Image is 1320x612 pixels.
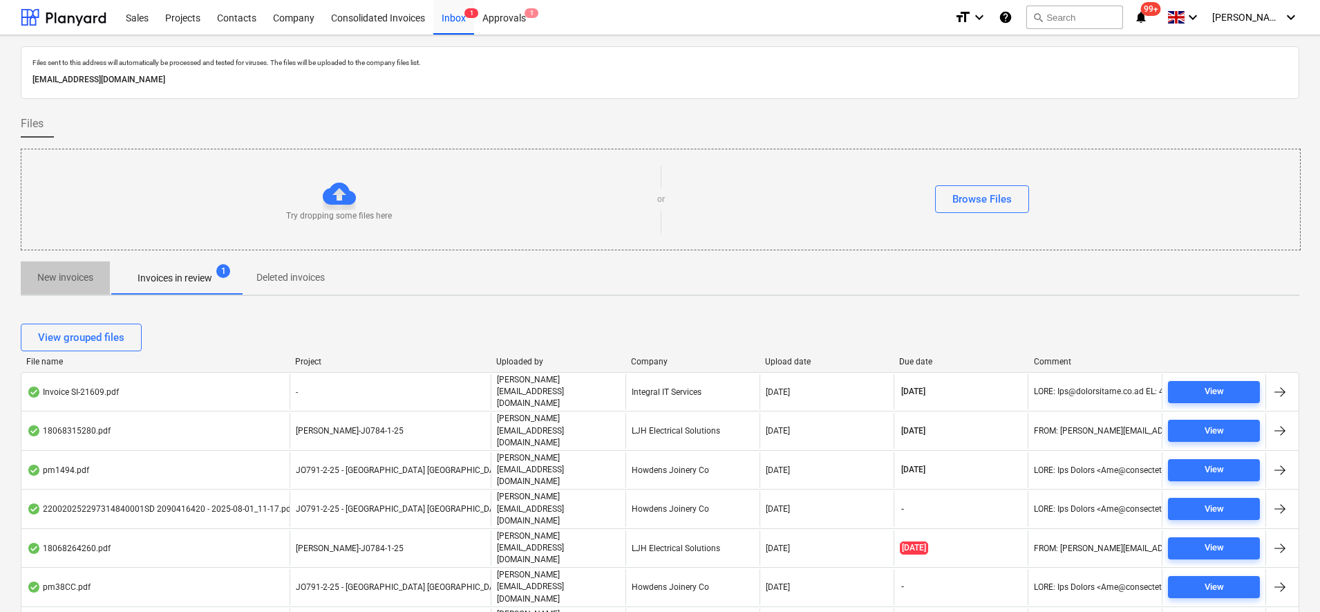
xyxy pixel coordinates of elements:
[497,569,619,604] p: [PERSON_NAME][EMAIL_ADDRESS][DOMAIN_NAME]
[1168,537,1260,559] button: View
[21,115,44,132] span: Files
[1026,6,1123,29] button: Search
[497,491,619,526] p: [PERSON_NAME][EMAIL_ADDRESS][DOMAIN_NAME]
[657,194,665,205] p: or
[295,357,486,367] div: Project
[900,503,905,515] span: -
[952,190,1012,208] div: Browse Files
[296,465,507,475] span: JO791-2-25 - Middlemarch Coventry
[32,58,1288,67] p: Files sent to this address will automatically be processed and tested for viruses. The files will...
[286,210,392,222] p: Try dropping some files here
[497,413,619,448] p: [PERSON_NAME][EMAIL_ADDRESS][DOMAIN_NAME]
[766,465,790,475] div: [DATE]
[1205,501,1224,517] div: View
[27,387,119,398] div: Invoice SI-21609.pdf
[1205,423,1224,439] div: View
[296,387,298,397] span: -
[625,569,760,604] div: Howdens Joinery Co
[900,386,927,398] span: [DATE]
[625,491,760,526] div: Howdens Joinery Co
[1034,357,1157,367] div: Comment
[1185,9,1201,26] i: keyboard_arrow_down
[27,425,111,436] div: 18068315280.pdf
[21,324,142,351] button: View grouped files
[27,503,294,514] div: 220020252297314840001SD 2090416420 - 2025-08-01_11-17.pdf
[1168,420,1260,442] button: View
[525,8,538,18] span: 1
[1205,384,1224,400] div: View
[497,374,619,409] p: [PERSON_NAME][EMAIL_ADDRESS][DOMAIN_NAME]
[999,9,1012,26] i: Knowledge base
[27,582,41,593] div: OCR finished
[1205,579,1224,595] div: View
[496,357,619,367] div: Uploaded by
[38,328,124,346] div: View grouped files
[138,271,212,286] p: Invoices in review
[625,374,760,409] div: Integral IT Services
[899,357,1022,367] div: Due date
[296,544,404,553] span: Wizu York-J0784-1-25
[625,413,760,448] div: LJH Electrical Solutions
[900,581,905,593] span: -
[1205,462,1224,478] div: View
[1168,576,1260,598] button: View
[631,357,754,367] div: Company
[27,503,41,514] div: OCR finished
[27,465,89,476] div: pm1494.pdf
[32,73,1288,87] p: [EMAIL_ADDRESS][DOMAIN_NAME]
[900,464,927,476] span: [DATE]
[256,270,325,285] p: Deleted invoices
[26,357,284,367] div: File name
[27,387,41,398] div: OCR finished
[1033,12,1044,23] span: search
[296,504,507,514] span: JO791-2-25 - Middlemarch Coventry
[464,8,478,18] span: 1
[37,270,93,285] p: New invoices
[900,541,928,555] span: [DATE]
[1168,459,1260,481] button: View
[296,582,507,592] span: JO791-2-25 - Middlemarch Coventry
[1168,498,1260,520] button: View
[27,465,41,476] div: OCR finished
[935,185,1029,213] button: Browse Files
[21,149,1301,250] div: Try dropping some files hereorBrowse Files
[766,504,790,514] div: [DATE]
[497,452,619,488] p: [PERSON_NAME][EMAIL_ADDRESS][DOMAIN_NAME]
[296,426,404,436] span: Wizu York-J0784-1-25
[1212,12,1281,23] span: [PERSON_NAME]
[625,452,760,488] div: Howdens Joinery Co
[625,530,760,566] div: LJH Electrical Solutions
[1251,546,1320,612] iframe: Chat Widget
[1134,9,1148,26] i: notifications
[27,543,111,554] div: 18068264260.pdf
[27,425,41,436] div: OCR finished
[1283,9,1299,26] i: keyboard_arrow_down
[497,530,619,566] p: [PERSON_NAME][EMAIL_ADDRESS][DOMAIN_NAME]
[766,582,790,592] div: [DATE]
[766,387,790,397] div: [DATE]
[1168,381,1260,403] button: View
[1141,2,1161,16] span: 99+
[766,544,790,553] div: [DATE]
[1205,540,1224,556] div: View
[765,357,888,367] div: Upload date
[954,9,971,26] i: format_size
[766,426,790,436] div: [DATE]
[971,9,988,26] i: keyboard_arrow_down
[216,264,230,278] span: 1
[27,582,91,593] div: pm38CC.pdf
[900,425,927,437] span: [DATE]
[27,543,41,554] div: OCR finished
